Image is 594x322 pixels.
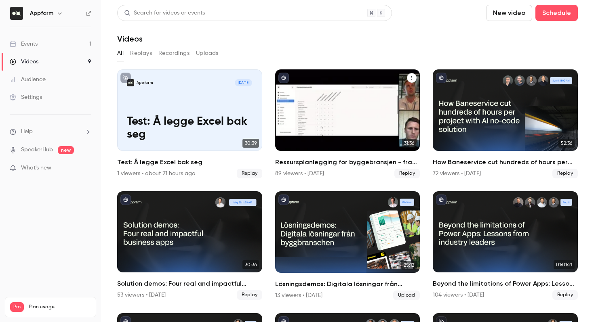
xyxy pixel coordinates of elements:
[117,5,578,317] section: Videos
[117,69,262,178] a: Test: Å legge Excel bak segAppfarm[DATE]Test: Å legge Excel bak seg30:39Test: Å legge Excel bak s...
[10,302,24,312] span: Pro
[117,169,195,178] div: 1 viewers • about 21 hours ago
[552,169,578,178] span: Replay
[196,47,219,60] button: Uploads
[120,194,131,205] button: published
[433,191,578,300] li: Beyond the limitations of Power Apps: Lessons from industry leaders
[117,157,262,167] h2: Test: Å legge Excel bak seg
[401,261,417,270] span: 25:12
[554,260,575,269] span: 01:01:21
[552,290,578,300] span: Replay
[117,47,124,60] button: All
[242,260,259,269] span: 30:36
[117,291,166,299] div: 53 viewers • [DATE]
[120,73,131,83] button: unpublished
[117,69,262,178] li: Test: Å legge Excel bak seg
[394,169,420,178] span: Replay
[117,191,262,300] a: 30:36Solution demos: Four real and impactful business apps53 viewers • [DATE]Replay
[30,9,53,17] h6: Appfarm
[275,69,420,178] a: 31:36Ressursplanlegging for byggebransjen - fra kaos til kontroll på rekordtid89 viewers • [DATE]...
[433,69,578,178] li: How Baneservice cut hundreds of hours per project with AI no-code solution
[237,169,262,178] span: Replay
[117,191,262,300] li: Solution demos: Four real and impactful business apps
[21,164,51,172] span: What's new
[433,157,578,167] h2: How Baneservice cut hundreds of hours per project with AI no-code solution
[433,69,578,178] a: 52:36How Baneservice cut hundreds of hours per project with AI no-code solution72 viewers • [DATE...
[237,290,262,300] span: Replay
[402,139,417,148] span: 31:36
[433,279,578,289] h2: Beyond the limitations of Power Apps: Lessons from industry leaders
[275,191,420,300] a: 25:12Lösningsdemos: Digitala lösningar från byggbranschen13 viewers • [DATE]Upload
[278,194,289,205] button: published
[10,75,46,84] div: Audience
[436,194,447,205] button: published
[433,169,481,178] div: 72 viewers • [DATE]
[137,80,153,85] p: Appfarm
[235,79,253,86] span: [DATE]
[242,139,259,148] span: 30:39
[117,279,262,289] h2: Solution demos: Four real and impactful business apps
[58,146,74,154] span: new
[21,146,53,154] a: SpeakerHub
[127,115,252,141] p: Test: Å legge Excel bak seg
[486,5,532,21] button: New video
[275,291,322,299] div: 13 viewers • [DATE]
[124,9,205,17] div: Search for videos or events
[393,291,420,300] span: Upload
[10,7,23,20] img: Appfarm
[275,169,324,178] div: 89 viewers • [DATE]
[117,34,143,44] h1: Videos
[436,73,447,83] button: published
[158,47,190,60] button: Recordings
[10,40,38,48] div: Events
[275,279,420,289] h2: Lösningsdemos: Digitala lösningar från byggbranschen
[433,191,578,300] a: 01:01:21Beyond the limitations of Power Apps: Lessons from industry leaders104 viewers • [DATE]Re...
[278,73,289,83] button: published
[275,157,420,167] h2: Ressursplanlegging for byggebransjen - fra kaos til kontroll på rekordtid
[558,139,575,148] span: 52:36
[29,304,91,310] span: Plan usage
[10,93,42,101] div: Settings
[10,128,91,136] li: help-dropdown-opener
[10,58,38,66] div: Videos
[535,5,578,21] button: Schedule
[130,47,152,60] button: Replays
[275,69,420,178] li: Ressursplanlegging for byggebransjen - fra kaos til kontroll på rekordtid
[275,191,420,300] li: Lösningsdemos: Digitala lösningar från byggbranschen
[433,291,484,299] div: 104 viewers • [DATE]
[21,128,33,136] span: Help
